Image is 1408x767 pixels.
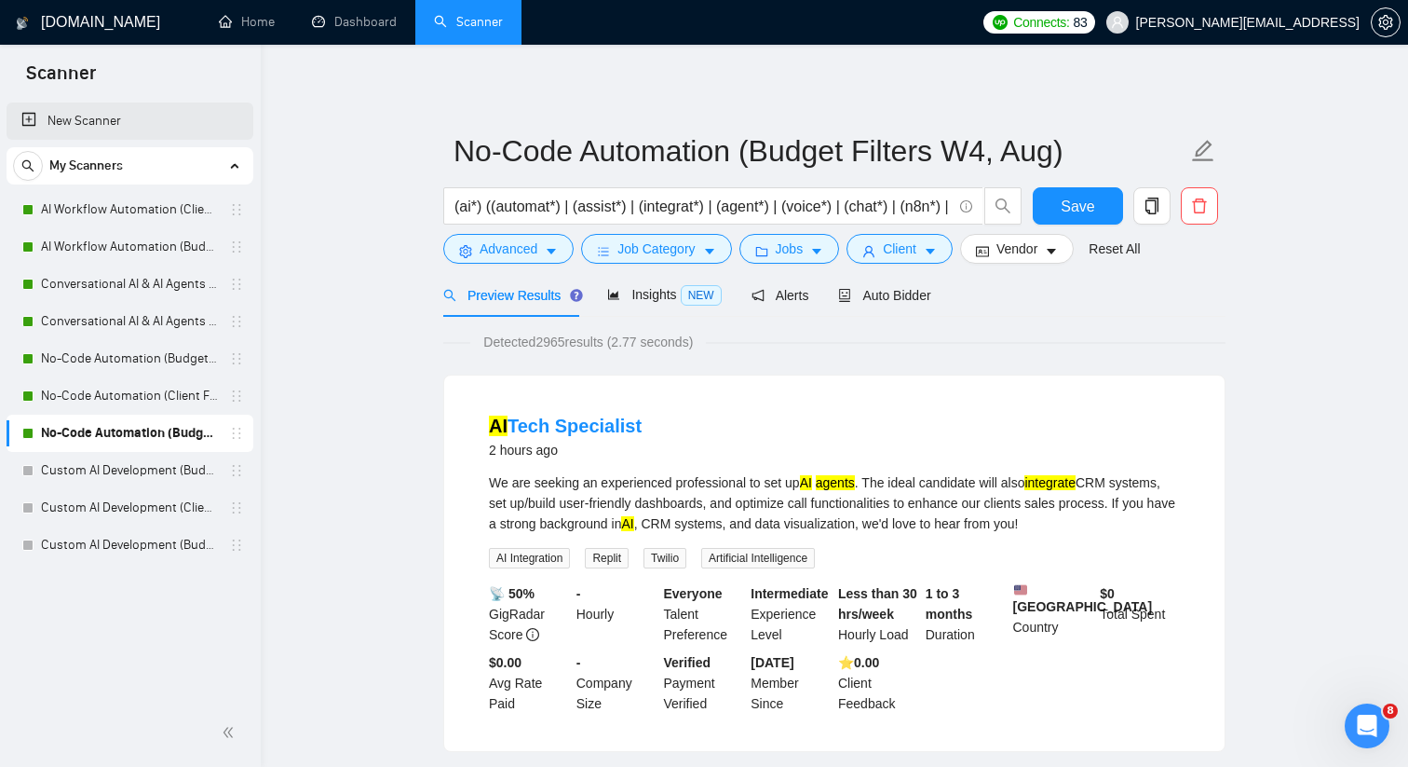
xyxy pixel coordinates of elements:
span: Advanced [480,239,537,259]
button: settingAdvancedcaret-down [443,234,574,264]
span: My Scanners [49,147,123,185]
span: Connects: [1013,12,1069,33]
span: Client [883,239,916,259]
span: Preview Results [443,288,577,303]
a: AI Workflow Automation (Client Filters) [41,191,218,228]
input: Search Freelance Jobs... [454,195,952,218]
span: holder [229,351,244,366]
b: [DATE] [751,655,793,670]
span: Insights [607,287,721,302]
span: bars [597,244,610,258]
span: Replit [585,548,629,568]
span: holder [229,500,244,515]
b: Everyone [664,586,723,601]
a: searchScanner [434,14,503,30]
button: search [984,187,1022,225]
span: Jobs [776,239,804,259]
div: Total Spent [1096,583,1184,645]
span: holder [229,538,244,553]
span: info-circle [526,628,539,641]
img: 🇺🇸 [1014,583,1027,596]
span: holder [229,277,244,292]
a: New Scanner [21,103,238,140]
img: upwork-logo.png [993,15,1008,30]
button: copy [1133,187,1171,225]
div: Country [1009,583,1097,645]
button: folderJobscaret-down [739,234,840,264]
div: Client Feedback [834,652,922,714]
a: Custom AI Development (Budget Filters) [41,527,218,564]
div: Payment Verified [660,652,748,714]
span: idcard [976,244,989,258]
a: No-Code Automation (Budget Filters W4, Aug) [41,415,218,452]
span: caret-down [810,244,823,258]
span: NEW [681,285,722,306]
button: Save [1033,187,1123,225]
a: No-Code Automation (Budget Filters) [41,340,218,377]
span: Artificial Intelligence [701,548,815,568]
span: delete [1182,198,1217,214]
a: dashboardDashboard [312,14,397,30]
b: ⭐️ 0.00 [838,655,879,670]
b: 📡 50% [489,586,535,601]
span: AI Integration [489,548,570,568]
div: 2 hours ago [489,439,642,461]
span: Alerts [751,288,809,303]
span: holder [229,426,244,441]
b: [GEOGRAPHIC_DATA] [1013,583,1153,614]
a: AITech Specialist [489,416,642,436]
b: $ 0 [1100,586,1115,601]
div: GigRadar Score [485,583,573,645]
div: We are seeking an experienced professional to set up . The ideal candidate will also CRM systems,... [489,473,1180,534]
a: AI Workflow Automation (Budget Filters) [41,228,218,266]
iframe: Intercom live chat [1345,704,1389,748]
span: search [443,289,456,302]
span: holder [229,202,244,217]
button: delete [1181,187,1218,225]
b: - [576,655,581,670]
div: Talent Preference [660,583,748,645]
a: Reset All [1089,239,1140,259]
b: Less than 30 hrs/week [838,586,917,622]
span: holder [229,314,244,329]
span: user [862,244,875,258]
span: holder [229,463,244,478]
span: caret-down [703,244,716,258]
span: area-chart [607,288,620,301]
a: setting [1371,15,1401,30]
span: Detected 2965 results (2.77 seconds) [470,332,706,352]
span: Scanner [11,60,111,99]
span: notification [751,289,765,302]
span: user [1111,16,1124,29]
span: Save [1061,195,1094,218]
mark: AI [621,516,633,531]
input: Scanner name... [454,128,1187,174]
span: search [14,159,42,172]
div: Experience Level [747,583,834,645]
a: Conversational AI & AI Agents (Budget Filters) [41,303,218,340]
a: No-Code Automation (Client Filters) [41,377,218,415]
li: My Scanners [7,147,253,564]
b: Intermediate [751,586,828,601]
span: search [985,198,1021,214]
mark: AI [489,416,508,436]
span: 8 [1383,704,1398,719]
b: $0.00 [489,655,521,670]
button: search [13,151,43,181]
li: New Scanner [7,103,253,140]
b: - [576,586,581,601]
a: Custom AI Development (Client Filters) [41,489,218,527]
span: setting [1372,15,1400,30]
div: Hourly Load [834,583,922,645]
span: holder [229,389,244,404]
span: Job Category [617,239,695,259]
div: Avg Rate Paid [485,652,573,714]
img: logo [16,8,29,38]
a: Conversational AI & AI Agents (Client Filters) [41,266,218,303]
button: setting [1371,7,1401,37]
a: Custom AI Development (Budget Filter) [41,452,218,489]
b: Verified [664,655,711,670]
span: edit [1191,139,1215,163]
span: double-left [222,723,240,742]
span: Vendor [996,239,1037,259]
